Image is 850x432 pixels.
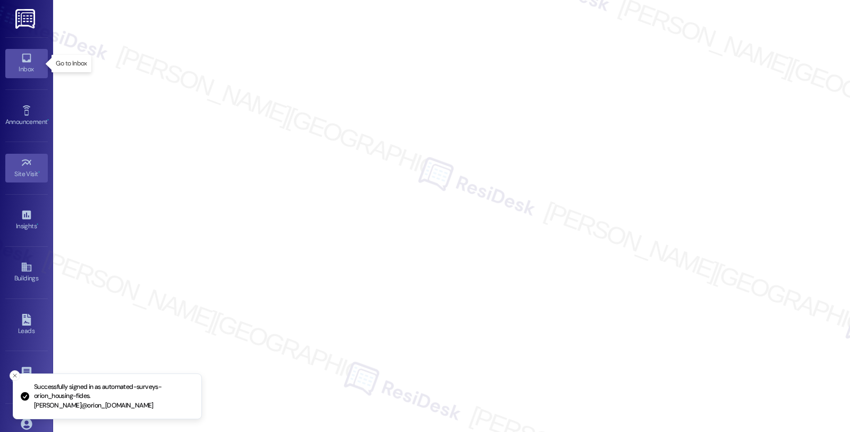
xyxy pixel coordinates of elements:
span: • [38,169,40,176]
p: Go to Inbox [56,59,87,68]
a: Inbox [5,49,48,78]
span: • [37,221,38,228]
a: Insights • [5,206,48,235]
p: Successfully signed in as automated-surveys-orion_housing-fides.[PERSON_NAME]@orion_[DOMAIN_NAME] [34,383,193,411]
button: Close toast [10,370,20,381]
a: Site Visit • [5,154,48,182]
a: Leads [5,311,48,339]
a: Templates • [5,363,48,392]
a: Buildings [5,258,48,287]
img: ResiDesk Logo [15,9,37,29]
span: • [47,117,49,124]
